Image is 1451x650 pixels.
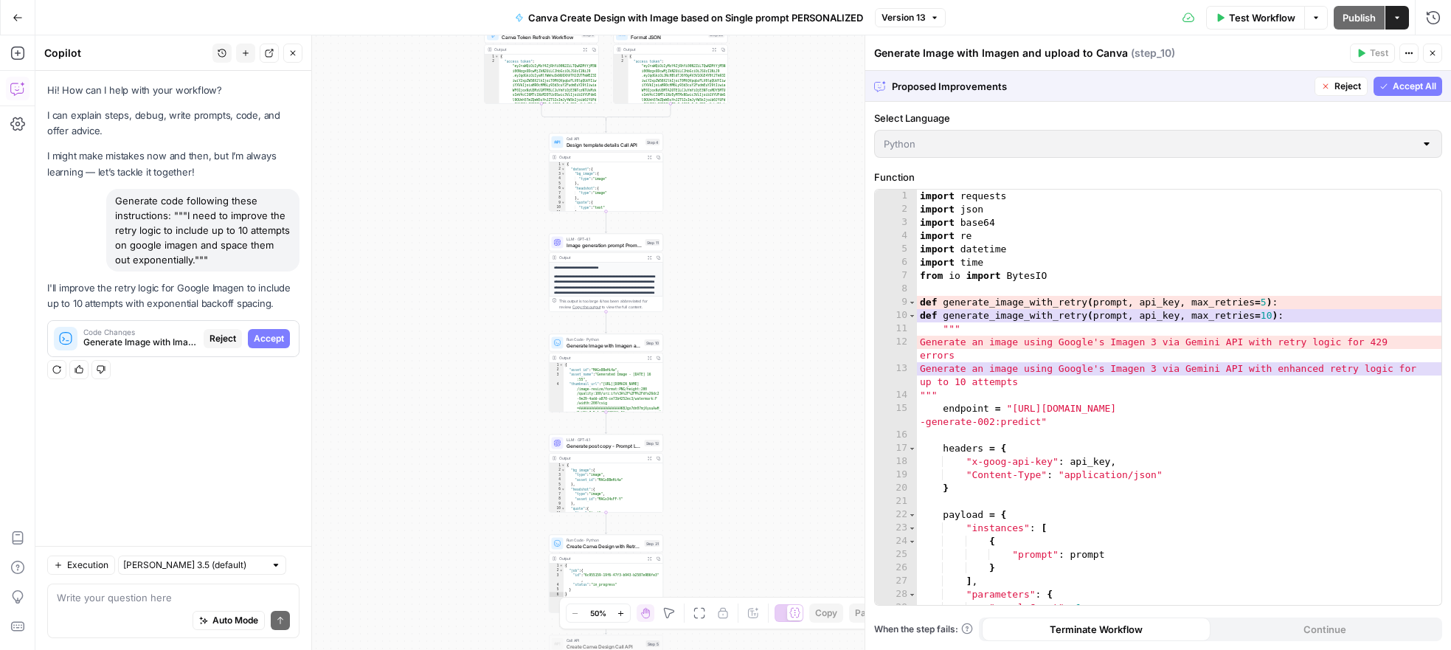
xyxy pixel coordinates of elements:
[875,575,917,588] div: 27
[567,643,643,650] span: Create Canva Design Call API
[550,492,566,497] div: 7
[614,26,728,104] div: Format JSONStep 28Output{ "access token": "eyJraWQiOiIyMzY4ZjRhYi00N2ZiLTQwN2MtYjM5N i00NzgxODcwM...
[193,611,265,630] button: Auto Mode
[561,172,566,177] span: Toggle code folding, rows 3 through 5
[204,329,242,348] button: Reject
[875,522,917,535] div: 23
[908,522,916,535] span: Toggle code folding, rows 23 through 27
[809,604,843,623] button: Copy
[875,362,917,389] div: 13
[605,412,607,434] g: Edge from step_10 to step_12
[614,55,628,60] div: 1
[550,201,566,206] div: 9
[567,141,643,148] span: Design template details Call API
[874,46,1346,60] div: Generate Image with Imagen and upload to Canva
[908,296,916,309] span: Toggle code folding, row 9
[561,468,566,473] span: Toggle code folding, rows 2 through 5
[875,455,917,469] div: 18
[561,487,566,492] span: Toggle code folding, rows 6 through 9
[1315,77,1368,96] button: Reject
[908,508,916,522] span: Toggle code folding, rows 22 through 32
[567,336,642,342] span: Run Code · Python
[550,487,566,492] div: 6
[47,280,299,311] p: I'll improve the retry logic for Google Imagen to include up to 10 attempts with exponential back...
[567,442,642,449] span: Generate post copy - Prompt LLM
[549,334,663,412] div: Run Code · PythonGenerate Image with Imagen and upload to CanvaStep 10Output{ "asset_id":"MAGx8Be...
[550,162,566,167] div: 1
[550,497,566,502] div: 8
[550,181,566,187] div: 5
[549,134,663,212] div: Call APIDesign template details Call APIStep 4Output{ "dataset":{ "bg_image":{ "type":"image" }, ...
[550,167,566,172] div: 2
[1206,6,1304,30] button: Test Workflow
[254,332,284,345] span: Accept
[559,455,643,461] div: Output
[875,402,917,429] div: 15
[248,329,290,348] button: Accept
[550,373,564,382] div: 3
[550,363,564,368] div: 1
[44,46,208,60] div: Copilot
[855,606,879,620] span: Paste
[567,437,642,443] span: LLM · GPT-4.1
[875,203,917,216] div: 2
[623,46,707,52] div: Output
[645,339,660,346] div: Step 10
[875,535,917,548] div: 24
[550,196,566,201] div: 8
[875,389,917,402] div: 14
[485,55,499,60] div: 1
[550,382,564,435] div: 4
[494,46,578,52] div: Output
[549,535,663,613] div: Run Code · PythonCreate Canva Design with Retry LogicStep 31Output{ "job":{ "id":"6c955159-19f6-4...
[559,298,660,310] div: This output is too large & has been abbreviated for review. to view the full content.
[550,367,564,373] div: 2
[1343,10,1376,25] span: Publish
[561,167,566,172] span: Toggle code folding, rows 2 through 15
[874,111,1442,125] label: Select Language
[212,614,258,627] span: Auto Mode
[1131,46,1175,60] span: ( step_10 )
[541,104,606,121] g: Edge from step_9 to step_26-conditional-end
[209,332,236,345] span: Reject
[875,322,917,336] div: 11
[550,473,566,478] div: 3
[645,239,660,246] div: Step 11
[849,604,885,623] button: Paste
[47,108,299,139] p: I can explain steps, debug, write prompts, code, and offer advice.
[561,201,566,206] span: Toggle code folding, rows 9 through 11
[561,186,566,191] span: Toggle code folding, rows 6 through 8
[561,506,566,511] span: Toggle code folding, rows 10 through 13
[874,623,973,636] a: When the step fails:
[47,148,299,179] p: I might make mistakes now and then, but I’m always learning — let’s tackle it together!
[550,210,566,215] div: 11
[875,601,917,615] div: 29
[1350,44,1395,63] button: Test
[559,255,643,260] div: Output
[1229,10,1295,25] span: Test Workflow
[874,170,1442,184] label: Function
[550,506,566,511] div: 10
[559,568,564,573] span: Toggle code folding, rows 2 through 5
[550,564,564,569] div: 1
[875,309,917,322] div: 10
[561,162,566,167] span: Toggle code folding, rows 1 through 16
[550,573,564,583] div: 3
[567,342,642,349] span: Generate Image with Imagen and upload to Canva
[605,312,607,333] g: Edge from step_11 to step_10
[875,269,917,283] div: 7
[83,336,198,349] span: Generate Image with Imagen and upload to Canva (step_10)
[506,6,872,30] button: Canva Create Design with Image based on Single prompt PERSONALIZED
[605,613,607,635] g: Edge from step_31 to step_5
[47,556,115,575] button: Execution
[1303,622,1346,637] span: Continue
[502,33,578,41] span: Canva Token Refresh Workflow
[550,191,566,196] div: 7
[605,212,607,233] g: Edge from step_4 to step_11
[567,136,643,142] span: Call API
[1393,80,1436,93] span: Accept All
[67,559,108,572] span: Execution
[908,588,916,601] span: Toggle code folding, rows 28 through 31
[485,26,599,104] div: Canva Token Refresh WorkflowStep 9Output{ "access token": "eyJraWQiOiIyMzY4ZjRhYi00N2ZiLTQwN2MtYj...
